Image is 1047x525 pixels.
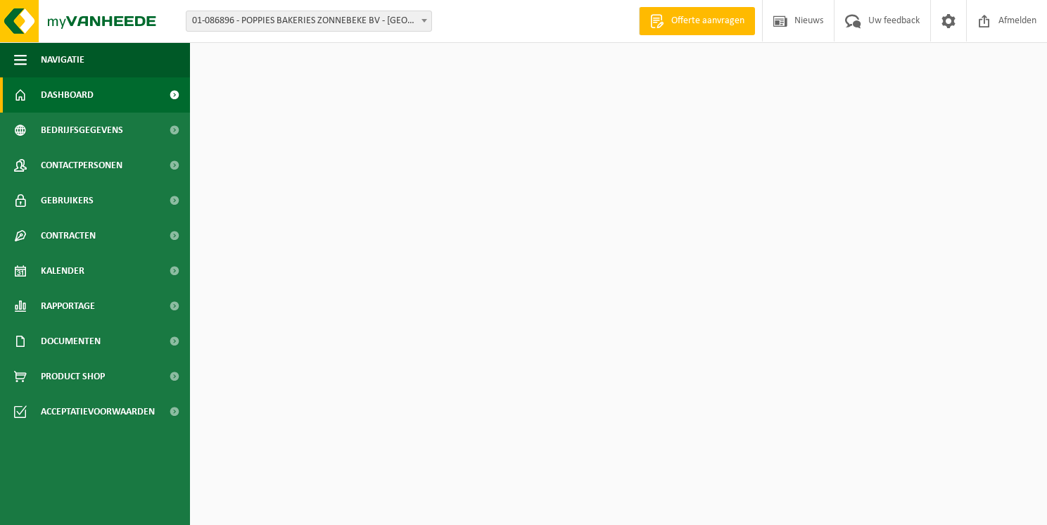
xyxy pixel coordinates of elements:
[41,253,84,289] span: Kalender
[41,289,95,324] span: Rapportage
[186,11,432,32] span: 01-086896 - POPPIES BAKERIES ZONNEBEKE BV - ZONNEBEKE
[41,394,155,429] span: Acceptatievoorwaarden
[186,11,431,31] span: 01-086896 - POPPIES BAKERIES ZONNEBEKE BV - ZONNEBEKE
[668,14,748,28] span: Offerte aanvragen
[41,113,123,148] span: Bedrijfsgegevens
[41,359,105,394] span: Product Shop
[41,148,122,183] span: Contactpersonen
[41,183,94,218] span: Gebruikers
[41,77,94,113] span: Dashboard
[41,42,84,77] span: Navigatie
[639,7,755,35] a: Offerte aanvragen
[41,218,96,253] span: Contracten
[41,324,101,359] span: Documenten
